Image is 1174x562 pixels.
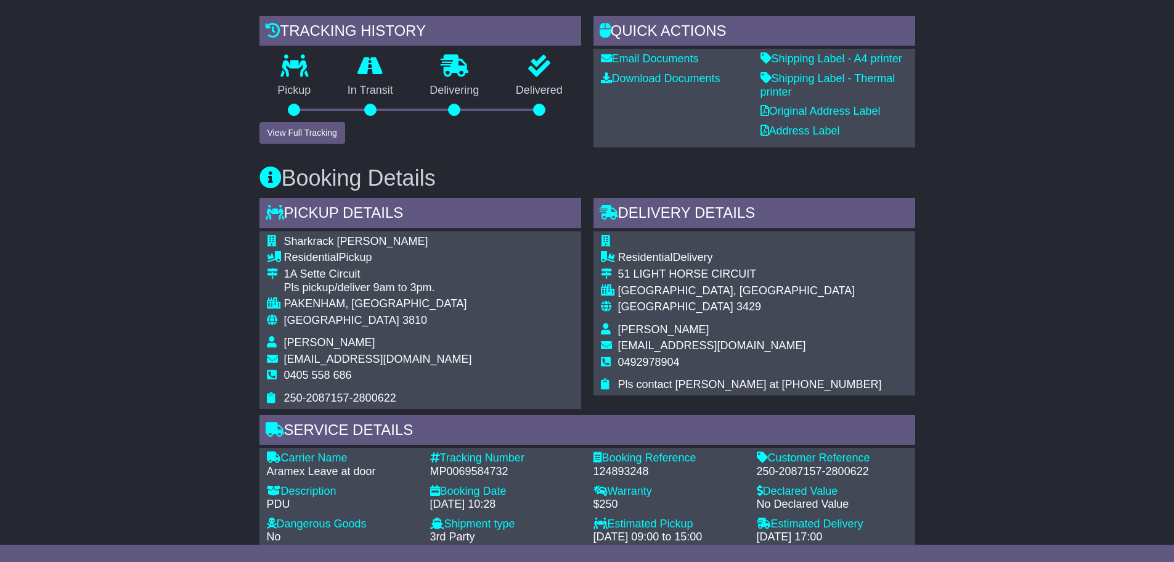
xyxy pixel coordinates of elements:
span: Sharkrack [PERSON_NAME] [284,235,428,247]
a: Email Documents [601,52,699,65]
span: 3810 [402,314,427,326]
div: Tracking Number [430,452,581,465]
div: Estimated Delivery [757,518,908,531]
div: PAKENHAM, [GEOGRAPHIC_DATA] [284,297,472,311]
div: Pickup Details [259,198,581,231]
div: 1A Sette Circuit [284,268,472,281]
span: [PERSON_NAME] [618,323,709,336]
span: Residential [618,251,673,263]
a: Original Address Label [760,105,881,117]
button: View Full Tracking [259,122,345,144]
span: No [267,531,281,543]
a: Address Label [760,125,840,137]
p: Delivered [497,84,581,97]
a: Shipping Label - Thermal printer [760,72,895,98]
span: [GEOGRAPHIC_DATA] [284,314,399,326]
span: 0492978904 [618,356,680,368]
div: 51 LIGHT HORSE CIRCUIT [618,268,882,281]
div: Dangerous Goods [267,518,418,531]
div: Pls pickup/deliver 9am to 3pm. [284,281,472,295]
div: Delivery Details [593,198,915,231]
h3: Booking Details [259,166,915,191]
a: Download Documents [601,72,720,85]
div: Tracking history [259,16,581,49]
div: Declared Value [757,485,908,498]
div: Quick Actions [593,16,915,49]
span: [GEOGRAPHIC_DATA] [618,300,733,313]
span: 0405 558 686 [284,369,352,381]
div: Carrier Name [267,452,418,465]
p: Delivering [412,84,498,97]
div: Aramex Leave at door [267,465,418,479]
div: MP0069584732 [430,465,581,479]
div: Description [267,485,418,498]
span: 3429 [736,300,761,313]
div: [DATE] 09:00 to 15:00 [593,531,744,544]
div: Shipment type [430,518,581,531]
a: Shipping Label - A4 printer [760,52,902,65]
span: [PERSON_NAME] [284,336,375,349]
div: Booking Reference [593,452,744,465]
div: Customer Reference [757,452,908,465]
span: [EMAIL_ADDRESS][DOMAIN_NAME] [618,339,806,352]
div: Booking Date [430,485,581,498]
div: [DATE] 10:28 [430,498,581,511]
div: [GEOGRAPHIC_DATA], [GEOGRAPHIC_DATA] [618,284,882,298]
div: Warranty [593,485,744,498]
div: Estimated Pickup [593,518,744,531]
span: Pls contact [PERSON_NAME] at [PHONE_NUMBER] [618,378,882,391]
div: [DATE] 17:00 [757,531,908,544]
span: [EMAIL_ADDRESS][DOMAIN_NAME] [284,353,472,365]
span: 250-2087157-2800622 [284,392,396,404]
div: No Declared Value [757,498,908,511]
div: PDU [267,498,418,511]
div: Pickup [284,251,472,265]
div: $250 [593,498,744,511]
span: Residential [284,251,339,263]
p: Pickup [259,84,330,97]
div: 124893248 [593,465,744,479]
div: Delivery [618,251,882,265]
div: Service Details [259,415,915,448]
span: 3rd Party [430,531,475,543]
p: In Transit [329,84,412,97]
div: 250-2087157-2800622 [757,465,908,479]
